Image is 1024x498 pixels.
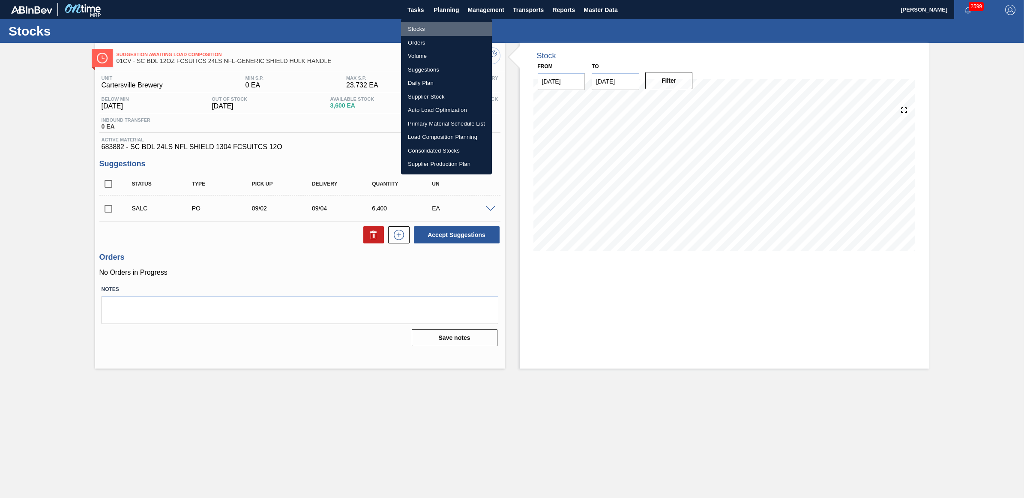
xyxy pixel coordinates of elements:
a: Auto Load Optimization [401,103,492,117]
a: Stocks [401,22,492,36]
a: Orders [401,36,492,50]
a: Suggestions [401,63,492,77]
a: Volume [401,49,492,63]
a: Supplier Stock [401,90,492,104]
a: Supplier Production Plan [401,157,492,171]
a: Daily Plan [401,76,492,90]
a: Consolidated Stocks [401,144,492,158]
a: Primary Material Schedule List [401,117,492,131]
a: Load Composition Planning [401,130,492,144]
